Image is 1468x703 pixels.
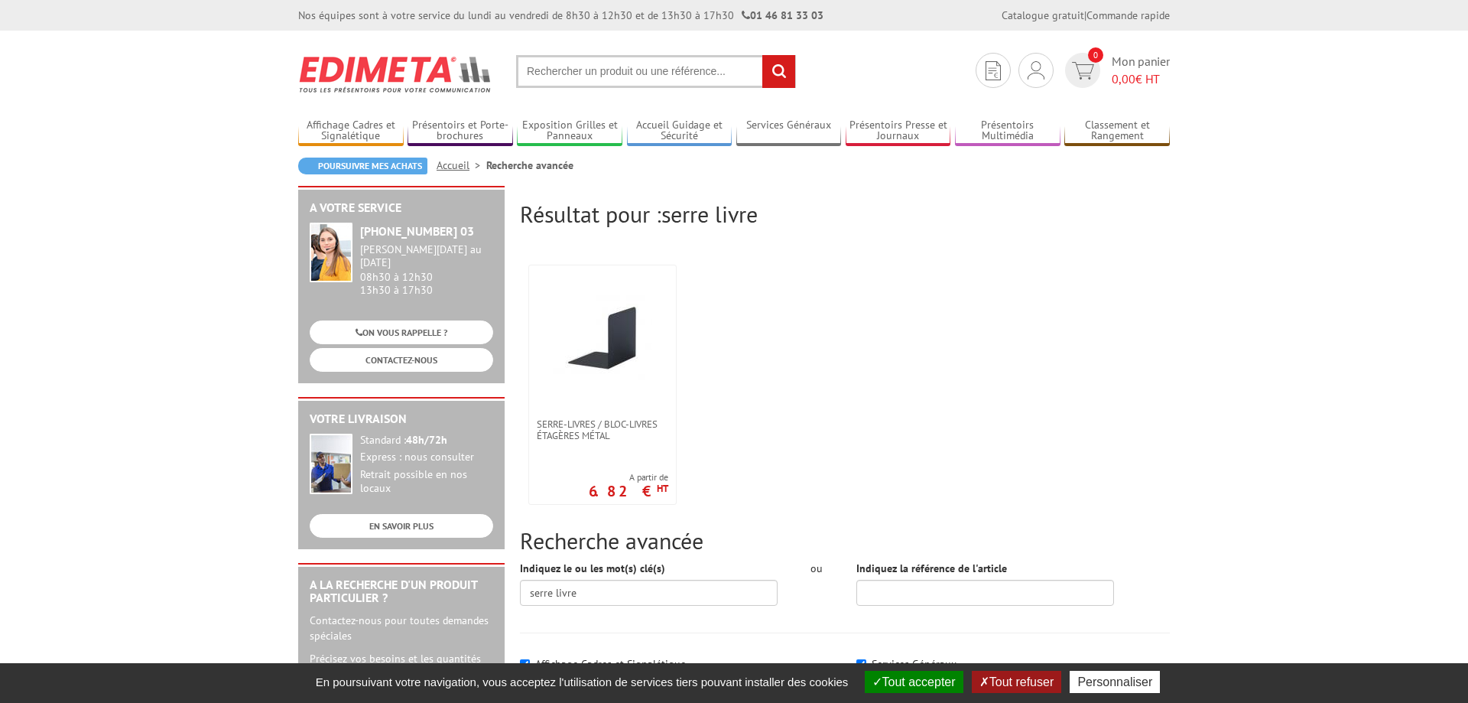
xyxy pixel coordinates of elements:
[310,514,493,538] a: EN SAVOIR PLUS
[310,578,493,605] h2: A la recherche d'un produit particulier ?
[801,561,833,576] div: ou
[520,528,1170,553] h2: Recherche avancée
[360,243,493,269] div: [PERSON_NAME][DATE] au [DATE]
[298,158,427,174] a: Poursuivre mes achats
[360,451,493,464] div: Express : nous consulter
[865,671,963,693] button: Tout accepter
[972,671,1061,693] button: Tout refuser
[846,119,951,144] a: Présentoirs Presse et Journaux
[1061,53,1170,88] a: devis rapide 0 Mon panier 0,00€ HT
[310,223,352,282] img: widget-service.jpg
[360,223,474,239] strong: [PHONE_NUMBER] 03
[298,8,823,23] div: Nos équipes sont à votre service du lundi au vendredi de 8h30 à 12h30 et de 13h30 à 17h30
[762,55,795,88] input: rechercher
[310,348,493,372] a: CONTACTEZ-NOUS
[310,651,493,682] p: Précisez vos besoins et les quantités envisagées
[742,8,823,22] strong: 01 46 81 33 03
[872,657,956,671] label: Services Généraux
[1112,71,1135,86] span: 0,00
[298,119,404,144] a: Affichage Cadres et Signalétique
[1028,61,1044,80] img: devis rapide
[310,412,493,426] h2: Votre livraison
[1112,53,1170,88] span: Mon panier
[986,61,1001,80] img: devis rapide
[1088,47,1103,63] span: 0
[553,288,652,388] img: Serre-livres / Bloc-livres étagères métal
[1070,671,1160,693] button: Personnaliser (fenêtre modale)
[1086,8,1170,22] a: Commande rapide
[589,487,668,496] p: 6.82 €
[517,119,622,144] a: Exposition Grilles et Panneaux
[1112,70,1170,88] span: € HT
[661,199,758,229] span: serre livre
[520,561,665,576] label: Indiquez le ou les mot(s) clé(s)
[486,158,573,173] li: Recherche avancée
[856,659,866,669] input: Services Généraux
[310,613,493,643] p: Contactez-nous pour toutes demandes spéciales
[520,201,1170,226] h2: Résultat pour :
[627,119,732,144] a: Accueil Guidage et Sécurité
[856,561,1007,576] label: Indiquez la référence de l'article
[736,119,842,144] a: Services Généraux
[589,471,668,483] span: A partir de
[437,158,486,172] a: Accueil
[408,119,513,144] a: Présentoirs et Porte-brochures
[308,675,856,688] span: En poursuivant votre navigation, vous acceptez l'utilisation de services tiers pouvant installer ...
[537,418,668,441] span: Serre-livres / Bloc-livres étagères métal
[310,321,493,344] a: ON VOUS RAPPELLE ?
[310,201,493,215] h2: A votre service
[298,46,493,103] img: Edimeta
[529,418,676,441] a: Serre-livres / Bloc-livres étagères métal
[360,434,493,448] div: Standard :
[1002,8,1170,23] div: |
[360,468,493,496] div: Retrait possible en nos locaux
[360,243,493,296] div: 08h30 à 12h30 13h30 à 17h30
[310,434,352,494] img: widget-livraison.jpg
[535,657,686,671] label: Affichage Cadres et Signalétique
[955,119,1060,144] a: Présentoirs Multimédia
[657,482,668,495] sup: HT
[406,433,447,447] strong: 48h/72h
[1072,62,1094,80] img: devis rapide
[1002,8,1084,22] a: Catalogue gratuit
[516,55,796,88] input: Rechercher un produit ou une référence...
[1064,119,1170,144] a: Classement et Rangement
[520,659,530,669] input: Affichage Cadres et Signalétique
